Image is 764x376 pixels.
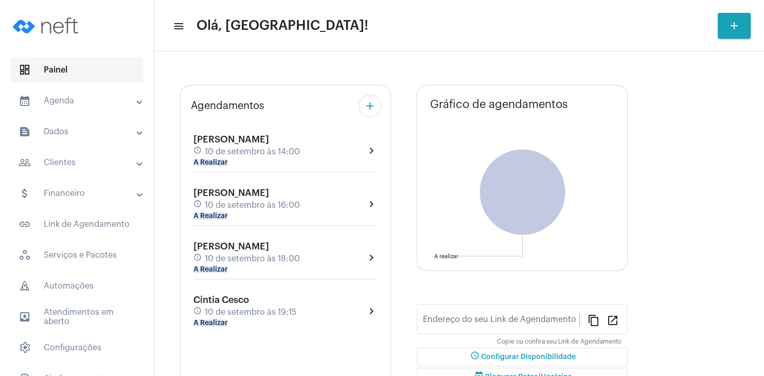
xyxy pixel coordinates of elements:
mat-panel-title: Financeiro [19,187,137,200]
mat-icon: chevron_right [365,252,378,264]
mat-chip: A Realizar [193,319,228,327]
input: Link [423,317,579,326]
mat-expansion-panel-header: sidenav iconDados [6,119,154,144]
span: 10 de setembro às 16:00 [205,201,300,210]
mat-icon: sidenav icon [19,218,31,230]
span: sidenav icon [19,280,31,292]
mat-icon: add [364,100,376,112]
mat-expansion-panel-header: sidenav iconClientes [6,150,154,175]
mat-icon: open_in_new [607,314,619,326]
span: Olá, [GEOGRAPHIC_DATA]! [197,17,368,34]
span: [PERSON_NAME] [193,242,269,251]
mat-icon: sidenav icon [173,20,183,32]
mat-hint: Copie ou confira seu Link de Agendamento [497,338,621,346]
mat-icon: sidenav icon [19,311,31,323]
mat-icon: sidenav icon [19,187,31,200]
span: sidenav icon [19,64,31,76]
span: [PERSON_NAME] [193,188,269,198]
mat-expansion-panel-header: sidenav iconFinanceiro [6,181,154,206]
span: [PERSON_NAME] [193,135,269,144]
span: Configurações [10,335,144,360]
span: Configurar Disponibilidade [469,353,576,361]
mat-icon: sidenav icon [19,95,31,107]
mat-panel-title: Clientes [19,156,137,169]
mat-icon: schedule [193,253,203,264]
span: 10 de setembro às 14:00 [205,147,300,156]
span: Link de Agendamento [10,212,144,237]
mat-icon: schedule [193,200,203,211]
span: Agendamentos [191,100,264,112]
mat-icon: chevron_right [365,145,378,157]
span: Gráfico de agendamentos [430,98,568,111]
span: Serviços e Pacotes [10,243,144,267]
mat-expansion-panel-header: sidenav iconAgenda [6,88,154,113]
mat-icon: add [728,20,740,32]
mat-chip: A Realizar [193,159,228,166]
mat-panel-title: Dados [19,126,137,138]
text: A realizar [434,254,458,259]
span: Painel [10,58,144,82]
span: 10 de setembro às 18:00 [205,254,300,263]
span: Cintia Cesco [193,295,249,305]
mat-chip: A Realizar [193,266,228,273]
mat-chip: A Realizar [193,212,228,220]
mat-icon: chevron_right [365,305,378,317]
span: sidenav icon [19,342,31,354]
span: 10 de setembro às 19:15 [205,308,296,317]
mat-icon: schedule [193,146,203,157]
span: Automações [10,274,144,298]
mat-panel-title: Agenda [19,95,137,107]
mat-icon: sidenav icon [19,126,31,138]
span: Atendimentos em aberto [10,305,144,329]
mat-icon: chevron_right [365,198,378,210]
button: Configurar Disponibilidade [417,348,628,366]
mat-icon: content_copy [588,314,600,326]
mat-icon: schedule [469,351,481,363]
mat-icon: sidenav icon [19,156,31,169]
mat-icon: schedule [193,307,203,318]
img: logo-neft-novo-2.png [8,5,85,46]
span: sidenav icon [19,249,31,261]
